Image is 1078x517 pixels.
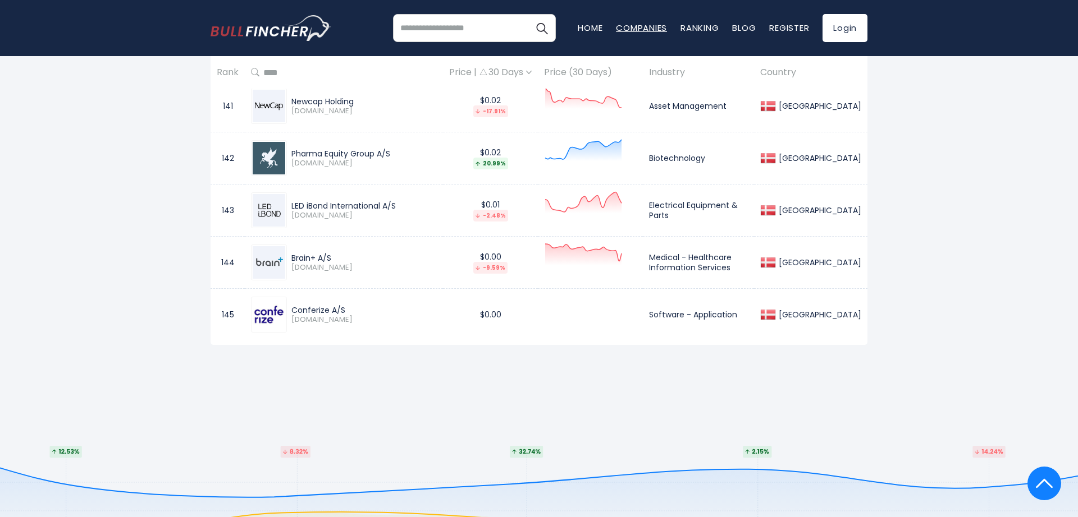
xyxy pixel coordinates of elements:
[643,184,754,237] td: Electrical Equipment & Parts
[291,315,437,325] span: [DOMAIN_NAME]
[449,200,532,221] div: $0.01
[643,132,754,184] td: Biotechnology
[211,132,245,184] td: 142
[211,15,331,41] a: Go to homepage
[449,310,532,320] div: $0.00
[291,201,437,211] div: LED iBond International A/S
[291,263,437,273] span: [DOMAIN_NAME]
[291,107,437,116] span: [DOMAIN_NAME]
[253,246,285,279] img: BRAINP.CO.png
[291,305,437,315] div: Conferize A/S
[253,298,285,331] img: CONFRZ.CO.png
[449,67,532,79] div: Price | 30 Days
[473,105,508,117] div: -17.91%
[732,22,756,34] a: Blog
[211,289,245,341] td: 145
[769,22,809,34] a: Register
[211,237,245,289] td: 144
[473,158,508,169] div: 20.99%
[823,14,867,42] a: Login
[291,149,437,159] div: Pharma Equity Group A/S
[291,159,437,168] span: [DOMAIN_NAME]
[643,289,754,341] td: Software - Application
[449,252,532,274] div: $0.00
[776,101,861,111] div: [GEOGRAPHIC_DATA]
[253,142,285,174] img: PEG.CO.png
[754,56,867,89] th: Country
[616,22,667,34] a: Companies
[776,205,861,215] div: [GEOGRAPHIC_DATA]
[449,147,532,169] div: $0.02
[643,237,754,289] td: Medical - Healthcare Information Services
[776,310,861,320] div: [GEOGRAPHIC_DATA]
[776,153,861,163] div: [GEOGRAPHIC_DATA]
[211,56,245,89] th: Rank
[578,22,602,34] a: Home
[449,95,532,117] div: $0.02
[473,262,508,274] div: -9.59%
[211,80,245,132] td: 141
[680,22,719,34] a: Ranking
[776,257,861,267] div: [GEOGRAPHIC_DATA]
[643,56,754,89] th: Industry
[528,14,556,42] button: Search
[538,56,643,89] th: Price (30 Days)
[211,15,331,41] img: bullfincher logo
[291,211,437,220] span: [DOMAIN_NAME]
[291,253,437,263] div: Brain+ A/S
[211,184,245,237] td: 143
[473,210,508,221] div: -2.48%
[253,90,285,122] img: NEWCAP.CO.png
[253,194,285,227] img: LEDIBOND.CO.png
[291,96,437,107] div: Newcap Holding
[643,80,754,132] td: Asset Management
